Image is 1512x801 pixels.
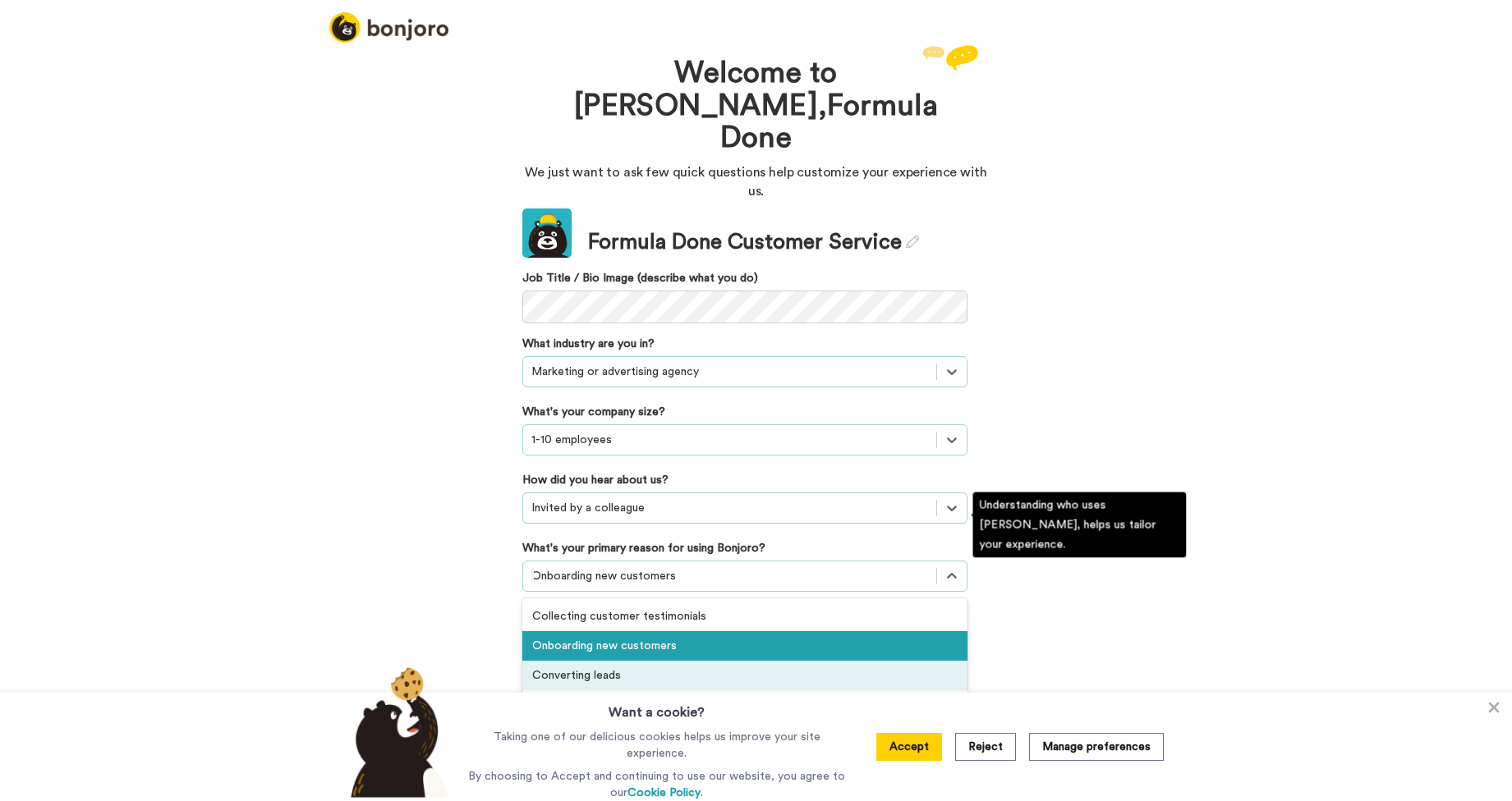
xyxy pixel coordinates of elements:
[973,492,1187,558] div: Understanding who uses [PERSON_NAME], helps us tailor your experience.
[464,729,849,762] p: Taking one of our delicious cookies helps us improve your site experience.
[522,472,669,488] label: How did you hear about us?
[588,227,919,258] div: Formula Done Customer Service
[522,690,967,720] div: Thanking customers or donors
[955,733,1016,761] button: Reject
[522,661,967,690] div: Converting leads
[609,693,705,722] h3: Want a cookie?
[522,270,967,286] label: Job Title / Bio Image (describe what you do)
[522,404,665,420] label: What's your company size?
[1029,733,1164,761] button: Manage preferences
[522,602,967,631] div: Collecting customer testimonials
[329,12,448,43] img: logo_full.png
[572,57,941,155] h1: Welcome to [PERSON_NAME], Formula Done
[627,787,701,799] a: Cookie Policy
[522,540,765,556] label: What's your primary reason for using Bonjoro?
[464,768,849,801] p: By choosing to Accept and continuing to use our website, you agree to our .
[336,666,457,798] img: bear-with-cookie.png
[522,336,655,352] label: What industry are you in?
[922,45,978,71] img: reply.svg
[876,733,942,761] button: Accept
[522,163,990,201] p: We just want to ask few quick questions help customize your experience with us.
[522,631,967,661] div: Onboarding new customers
